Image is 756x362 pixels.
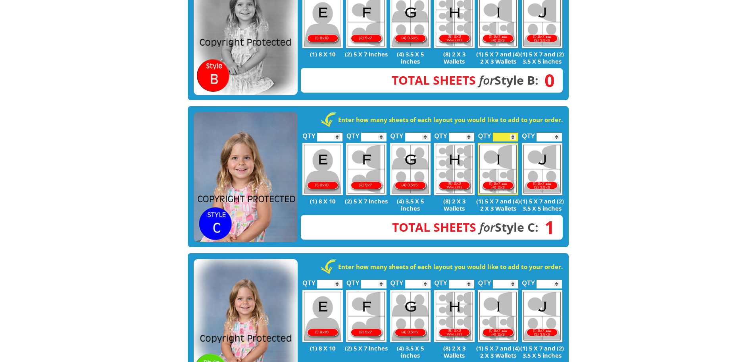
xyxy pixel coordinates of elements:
[476,345,520,359] p: (1) 5 X 7 and (4) 2 X 3 Wallets
[434,124,447,143] label: QTY
[344,197,389,205] p: (2) 5 X 7 inches
[390,143,431,195] img: G
[392,219,476,235] span: Total Sheets
[434,290,475,342] img: H
[432,345,476,359] p: (8) 2 X 3 Wallets
[301,345,345,352] p: (1) 8 X 10
[478,271,491,290] label: QTY
[346,271,360,290] label: QTY
[391,271,404,290] label: QTY
[389,197,433,212] p: (4) 3.5 X 5 inches
[520,197,564,212] p: (1) 5 X 7 and (2) 3.5 X 5 inches
[346,124,360,143] label: QTY
[301,197,345,205] p: (1) 8 X 10
[346,290,387,342] img: F
[476,197,520,212] p: (1) 5 X 7 and (4) 2 X 3 Wallets
[434,143,475,195] img: H
[522,143,562,195] img: J
[391,124,404,143] label: QTY
[522,290,562,342] img: J
[520,50,564,65] p: (1) 5 X 7 and (2) 3.5 X 5 inches
[478,124,491,143] label: QTY
[432,197,476,212] p: (8) 2 X 3 Wallets
[338,263,563,271] strong: Enter how many sheets of each layout you would like to add to your order.
[346,143,387,195] img: F
[302,143,343,195] img: E
[302,124,315,143] label: QTY
[522,124,535,143] label: QTY
[194,112,298,242] img: STYLE C
[389,345,433,359] p: (4) 3.5 X 5 inches
[434,271,447,290] label: QTY
[539,223,555,232] span: 1
[479,72,494,88] em: for
[344,345,389,352] p: (2) 5 X 7 inches
[539,76,555,85] span: 0
[392,219,539,235] strong: Style C:
[479,219,495,235] em: for
[432,50,476,65] p: (8) 2 X 3 Wallets
[344,50,389,58] p: (2) 5 X 7 inches
[338,116,563,124] strong: Enter how many sheets of each layout you would like to add to your order.
[478,290,518,342] img: I
[478,143,518,195] img: I
[390,290,431,342] img: G
[522,271,535,290] label: QTY
[302,290,343,342] img: E
[520,345,564,359] p: (1) 5 X 7 and (2) 3.5 X 5 inches
[476,50,520,65] p: (1) 5 X 7 and (4) 2 X 3 Wallets
[301,50,345,58] p: (1) 8 X 10
[392,72,539,88] strong: Style B:
[392,72,476,88] span: Total Sheets
[302,271,315,290] label: QTY
[389,50,433,65] p: (4) 3.5 X 5 inches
